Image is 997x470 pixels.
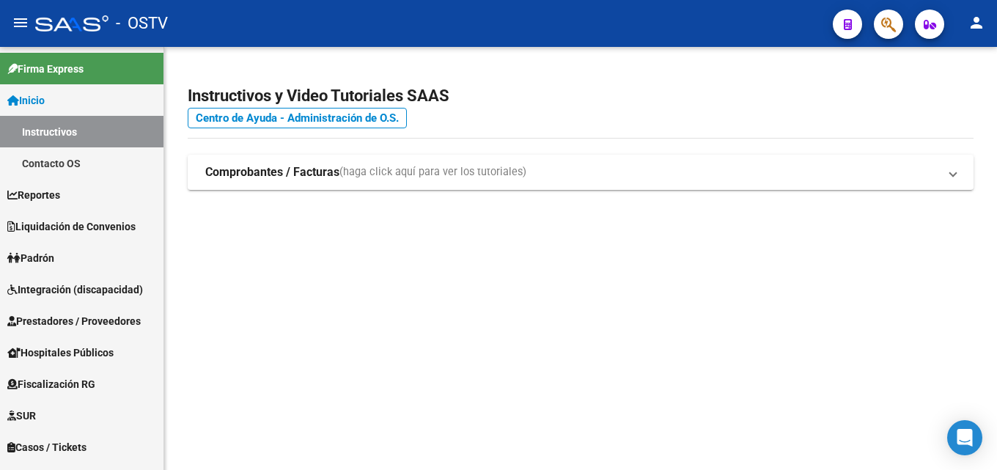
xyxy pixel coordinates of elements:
[339,164,526,180] span: (haga click aquí para ver los tutoriales)
[7,282,143,298] span: Integración (discapacidad)
[7,408,36,424] span: SUR
[7,92,45,109] span: Inicio
[968,14,985,32] mat-icon: person
[7,219,136,235] span: Liquidación de Convenios
[947,420,982,455] div: Open Intercom Messenger
[7,313,141,329] span: Prestadores / Proveedores
[7,250,54,266] span: Padrón
[188,82,974,110] h2: Instructivos y Video Tutoriales SAAS
[116,7,168,40] span: - OSTV
[188,155,974,190] mat-expansion-panel-header: Comprobantes / Facturas(haga click aquí para ver los tutoriales)
[188,108,407,128] a: Centro de Ayuda - Administración de O.S.
[7,187,60,203] span: Reportes
[205,164,339,180] strong: Comprobantes / Facturas
[12,14,29,32] mat-icon: menu
[7,345,114,361] span: Hospitales Públicos
[7,376,95,392] span: Fiscalización RG
[7,61,84,77] span: Firma Express
[7,439,87,455] span: Casos / Tickets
